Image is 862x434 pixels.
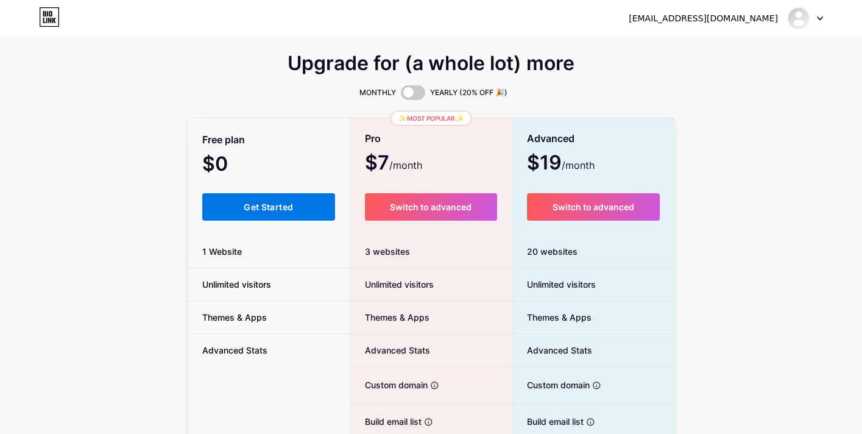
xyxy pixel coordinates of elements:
[553,202,634,212] span: Switch to advanced
[350,379,428,391] span: Custom domain
[350,235,512,268] div: 3 websites
[244,202,293,212] span: Get Started
[787,7,810,30] img: pilatesbynatalya
[288,56,574,71] span: Upgrade for (a whole lot) more
[359,87,396,99] span: MONTHLY
[512,344,592,357] span: Advanced Stats
[390,202,472,212] span: Switch to advanced
[202,129,245,151] span: Free plan
[188,344,282,357] span: Advanced Stats
[188,278,286,291] span: Unlimited visitors
[350,344,430,357] span: Advanced Stats
[365,155,422,173] span: $7
[527,155,595,173] span: $19
[202,193,336,221] button: Get Started
[188,245,256,258] span: 1 Website
[512,235,675,268] div: 20 websites
[629,12,778,25] div: [EMAIL_ADDRESS][DOMAIN_NAME]
[512,379,590,391] span: Custom domain
[512,415,584,428] span: Build email list
[512,278,596,291] span: Unlimited visitors
[527,128,574,149] span: Advanced
[188,311,281,324] span: Themes & Apps
[562,158,595,173] span: /month
[202,157,261,174] span: $0
[390,111,472,126] div: ✨ Most popular ✨
[512,311,592,324] span: Themes & Apps
[350,415,422,428] span: Build email list
[365,128,381,149] span: Pro
[527,193,660,221] button: Switch to advanced
[365,193,497,221] button: Switch to advanced
[389,158,422,173] span: /month
[430,87,507,99] span: YEARLY (20% OFF 🎉)
[350,311,429,324] span: Themes & Apps
[350,278,434,291] span: Unlimited visitors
